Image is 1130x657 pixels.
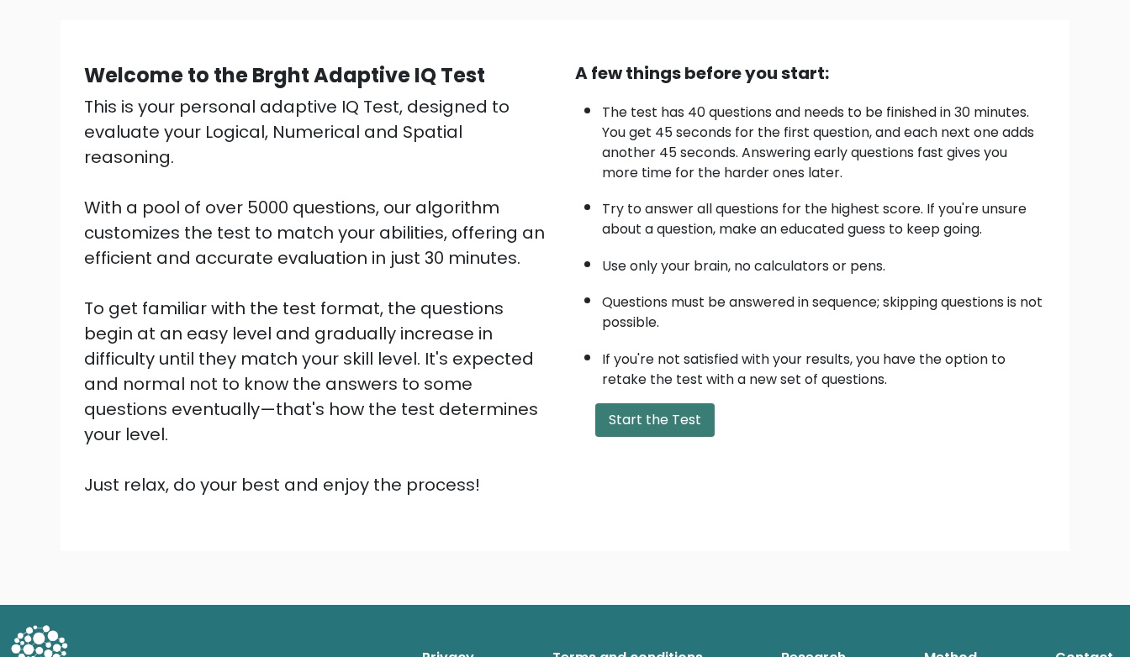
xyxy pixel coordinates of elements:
li: Questions must be answered in sequence; skipping questions is not possible. [602,284,1046,333]
li: The test has 40 questions and needs to be finished in 30 minutes. You get 45 seconds for the firs... [602,94,1046,183]
li: Try to answer all questions for the highest score. If you're unsure about a question, make an edu... [602,191,1046,239]
li: Use only your brain, no calculators or pens. [602,248,1046,276]
div: This is your personal adaptive IQ Test, designed to evaluate your Logical, Numerical and Spatial ... [84,94,555,497]
button: Start the Test [595,403,715,437]
li: If you're not satisfied with your results, you have the option to retake the test with a new set ... [602,341,1046,390]
div: A few things before you start: [575,60,1046,86]
b: Welcome to the Brght Adaptive IQ Test [84,61,485,89]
